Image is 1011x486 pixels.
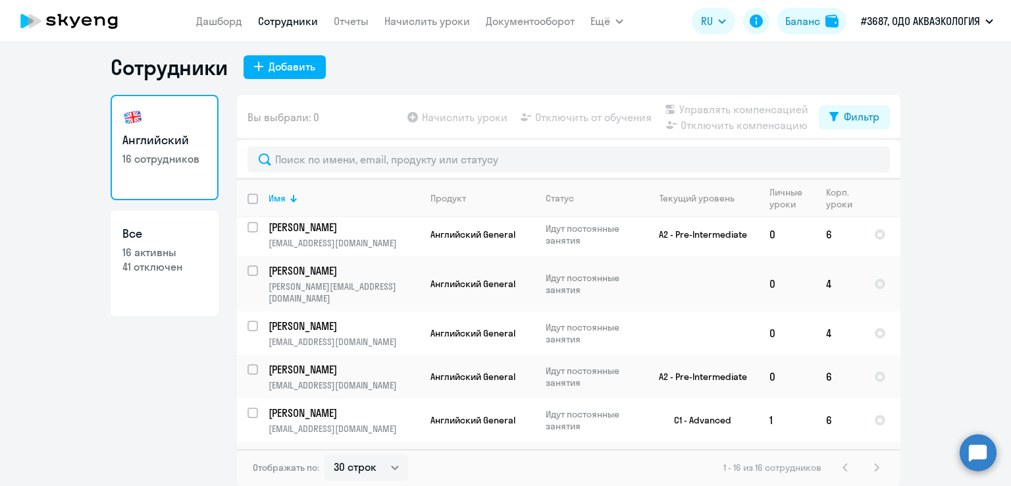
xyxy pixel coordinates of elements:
[546,192,636,204] div: Статус
[861,13,980,29] p: #3687, ОДО АКВАЭКОЛОГИЯ
[111,54,228,80] h1: Сотрудники
[769,186,803,210] div: Личные уроки
[660,192,735,204] div: Текущий уровень
[546,321,636,345] p: Идут постоянные занятия
[546,192,574,204] div: Статус
[759,256,816,311] td: 0
[269,263,419,278] a: [PERSON_NAME]
[122,107,143,128] img: english
[819,105,890,129] button: Фильтр
[844,109,879,124] div: Фильтр
[334,14,369,28] a: Отчеты
[247,109,319,125] span: Вы выбрали: 0
[269,263,417,278] p: [PERSON_NAME]
[269,362,419,377] a: [PERSON_NAME]
[269,220,419,234] a: [PERSON_NAME]
[258,14,318,28] a: Сотрудники
[546,365,636,389] p: Идут постоянные занятия
[816,398,864,442] td: 6
[122,259,207,274] p: 41 отключен
[486,14,575,28] a: Документооборот
[196,14,242,28] a: Дашборд
[269,192,286,204] div: Имя
[816,311,864,355] td: 4
[430,278,515,290] span: Английский General
[769,186,815,210] div: Личные уроки
[269,281,419,304] p: [PERSON_NAME][EMAIL_ADDRESS][DOMAIN_NAME]
[122,151,207,166] p: 16 сотрудников
[636,213,759,256] td: A2 - Pre-Intermediate
[826,186,852,210] div: Корп. уроки
[759,442,816,480] td: 0
[701,13,713,29] span: RU
[759,398,816,442] td: 1
[590,8,623,34] button: Ещё
[111,95,219,200] a: Английский16 сотрудников
[785,13,820,29] div: Баланс
[269,406,419,420] a: [PERSON_NAME]
[546,223,636,246] p: Идут постоянные занятия
[636,355,759,398] td: A2 - Pre-Intermediate
[430,327,515,339] span: Английский General
[430,371,515,383] span: Английский General
[269,362,417,377] p: [PERSON_NAME]
[122,245,207,259] p: 16 активны
[269,237,419,249] p: [EMAIL_ADDRESS][DOMAIN_NAME]
[430,229,515,240] span: Английский General
[384,14,470,28] a: Начислить уроки
[269,319,419,333] a: [PERSON_NAME]
[825,14,839,28] img: balance
[692,8,735,34] button: RU
[269,406,417,420] p: [PERSON_NAME]
[636,398,759,442] td: C1 - Advanced
[759,355,816,398] td: 0
[430,414,515,426] span: Английский General
[269,336,419,348] p: [EMAIL_ADDRESS][DOMAIN_NAME]
[826,186,863,210] div: Корп. уроки
[430,192,466,204] div: Продукт
[244,55,326,79] button: Добавить
[816,355,864,398] td: 6
[111,211,219,316] a: Все16 активны41 отключен
[269,379,419,391] p: [EMAIL_ADDRESS][DOMAIN_NAME]
[816,213,864,256] td: 6
[816,256,864,311] td: 4
[647,192,758,204] div: Текущий уровень
[816,442,864,480] td: 0
[777,8,846,34] button: Балансbalance
[247,146,890,173] input: Поиск по имени, email, продукту или статусу
[269,423,419,435] p: [EMAIL_ADDRESS][DOMAIN_NAME]
[269,220,417,234] p: [PERSON_NAME]
[854,5,1000,37] button: #3687, ОДО АКВАЭКОЛОГИЯ
[430,192,534,204] div: Продукт
[122,132,207,149] h3: Английский
[269,59,315,74] div: Добавить
[269,192,419,204] div: Имя
[122,225,207,242] h3: Все
[759,311,816,355] td: 0
[269,319,417,333] p: [PERSON_NAME]
[723,462,821,473] span: 1 - 16 из 16 сотрудников
[590,13,610,29] span: Ещё
[546,408,636,432] p: Идут постоянные занятия
[759,213,816,256] td: 0
[253,462,319,473] span: Отображать по:
[546,272,636,296] p: Идут постоянные занятия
